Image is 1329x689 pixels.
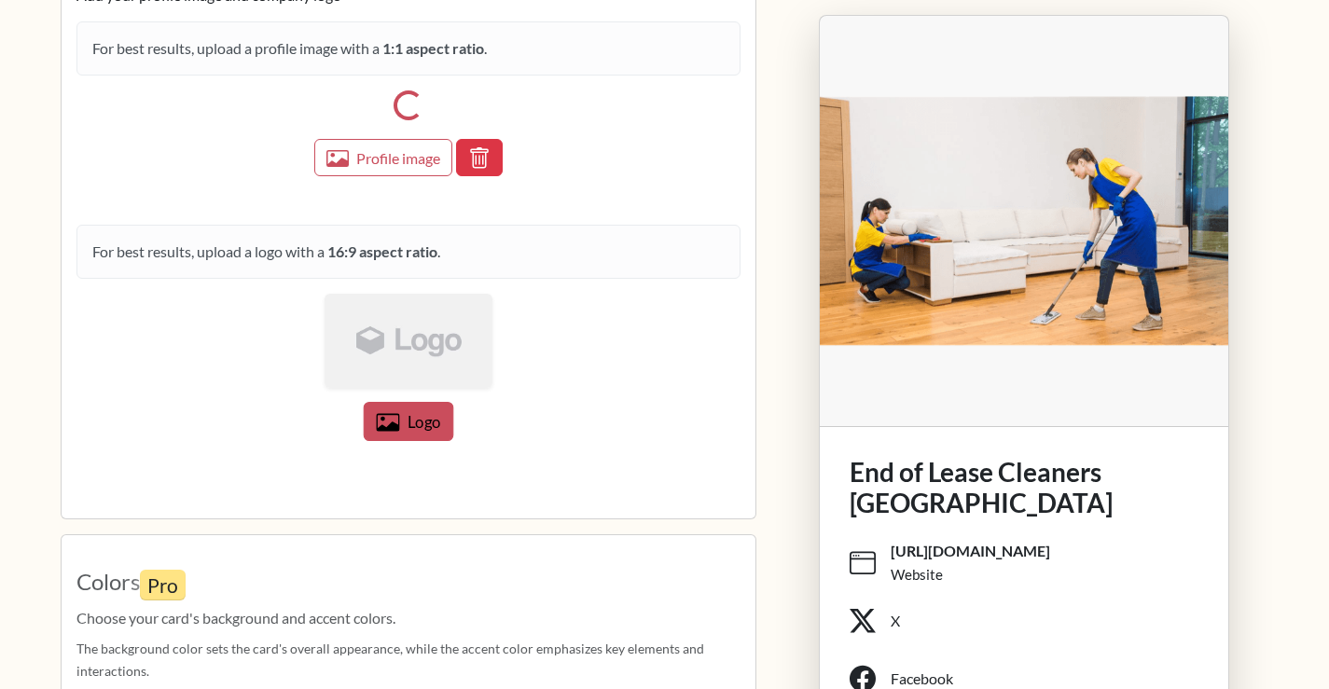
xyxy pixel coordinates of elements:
button: Profile image [314,139,452,176]
div: For best results, upload a profile image with a . [76,21,741,76]
span: X [850,592,1213,650]
span: Logo [407,413,440,432]
span: [URL][DOMAIN_NAME] [891,542,1050,562]
img: logo-placeholder.jpg [325,294,492,388]
legend: Colors [76,565,741,607]
img: profile picture [820,16,1228,426]
div: X [891,610,900,632]
small: Pro [140,570,186,600]
div: Website [891,564,943,586]
h1: End of Lease Cleaners [GEOGRAPHIC_DATA] [850,457,1198,519]
strong: 16:9 aspect ratio [327,242,437,260]
span: Profile image [356,149,440,167]
span: [URL][DOMAIN_NAME]Website [850,534,1213,592]
small: The background color sets the card's overall appearance, while the accent color emphasizes key el... [76,641,704,679]
strong: 1:1 aspect ratio [382,39,484,57]
button: Logo [363,402,453,441]
div: For best results, upload a logo with a . [76,225,741,279]
span: Choose your card's background and accent colors. [76,607,741,629]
